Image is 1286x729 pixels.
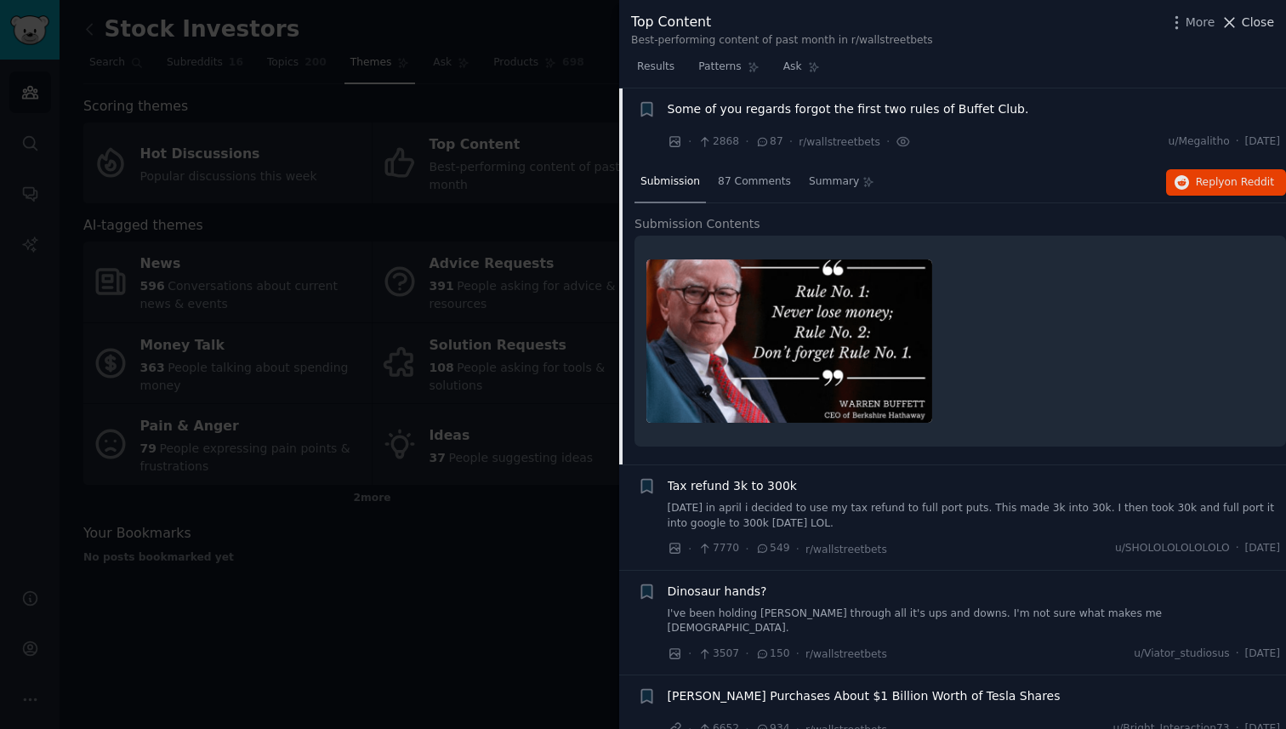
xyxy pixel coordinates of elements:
a: Ask [777,54,826,88]
span: 87 [755,134,783,150]
span: · [688,645,691,663]
span: · [1236,646,1239,662]
span: · [745,645,748,663]
span: · [745,133,748,151]
span: [DATE] [1245,646,1280,662]
a: [DATE] in april i decided to use my tax refund to full port puts. This made 3k into 30k. I then t... [668,501,1281,531]
span: More [1186,14,1215,31]
span: 3507 [697,646,739,662]
span: Patterns [698,60,741,75]
span: 7770 [697,541,739,556]
span: Close [1242,14,1274,31]
button: Close [1221,14,1274,31]
a: Dinosaur hands? [668,583,767,601]
span: 549 [755,541,790,556]
span: u/SHOLOLOLOLOLOLO [1115,541,1230,556]
span: 150 [755,646,790,662]
span: · [795,645,799,663]
span: Reply [1196,175,1274,191]
span: · [1236,541,1239,556]
button: More [1168,14,1215,31]
span: r/wallstreetbets [805,544,887,555]
span: u/Megalitho [1169,134,1230,150]
span: Ask [783,60,802,75]
a: Tax refund 3k to 300k [668,477,797,495]
span: Summary [809,174,859,190]
a: Some of you regards forgot the first two rules of Buffet Club. [668,100,1029,118]
span: · [795,540,799,558]
span: u/Viator_studiosus [1134,646,1230,662]
span: Results [637,60,674,75]
a: I've been holding [PERSON_NAME] through all it's ups and downs. I'm not sure what makes me [DEMOG... [668,607,1281,636]
div: Best-performing content of past month in r/wallstreetbets [631,33,933,48]
span: r/wallstreetbets [799,136,880,148]
span: Submission [640,174,700,190]
span: · [688,540,691,558]
span: · [1236,134,1239,150]
span: 87 Comments [718,174,791,190]
span: · [886,133,890,151]
span: Submission Contents [634,215,760,233]
span: · [688,133,691,151]
span: 2868 [697,134,739,150]
span: r/wallstreetbets [805,648,887,660]
span: on Reddit [1225,176,1274,188]
span: [DATE] [1245,134,1280,150]
button: Replyon Reddit [1166,169,1286,196]
a: Patterns [692,54,765,88]
span: · [745,540,748,558]
span: · [789,133,793,151]
a: Results [631,54,680,88]
span: [DATE] [1245,541,1280,556]
div: Top Content [631,12,933,33]
img: Some of you regards forgot the first two rules of Buffet Club. [646,259,932,423]
a: [PERSON_NAME] Purchases About $1 Billion Worth of Tesla Shares [668,687,1061,705]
